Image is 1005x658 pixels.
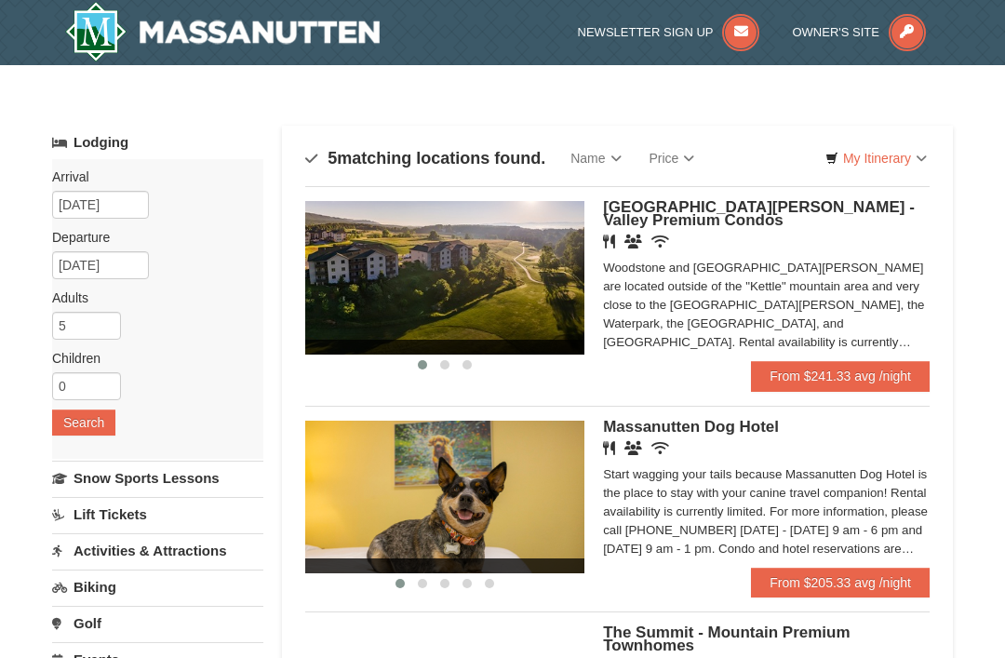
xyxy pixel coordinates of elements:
[52,349,249,368] label: Children
[52,126,263,159] a: Lodging
[651,235,669,248] i: Wireless Internet (free)
[52,533,263,568] a: Activities & Attractions
[624,235,642,248] i: Banquet Facilities
[813,144,939,172] a: My Itinerary
[603,465,930,558] div: Start wagging your tails because Massanutten Dog Hotel is the place to stay with your canine trav...
[751,568,930,598] a: From $205.33 avg /night
[603,418,779,436] span: Massanutten Dog Hotel
[52,606,263,640] a: Golf
[52,461,263,495] a: Snow Sports Lessons
[52,497,263,531] a: Lift Tickets
[65,2,380,61] a: Massanutten Resort
[556,140,635,177] a: Name
[751,361,930,391] a: From $241.33 avg /night
[603,235,615,248] i: Restaurant
[603,198,915,229] span: [GEOGRAPHIC_DATA][PERSON_NAME] - Valley Premium Condos
[52,289,249,307] label: Adults
[603,259,930,352] div: Woodstone and [GEOGRAPHIC_DATA][PERSON_NAME] are located outside of the "Kettle" mountain area an...
[52,410,115,436] button: Search
[578,25,760,39] a: Newsletter Sign Up
[651,441,669,455] i: Wireless Internet (free)
[792,25,879,39] span: Owner's Site
[52,168,249,186] label: Arrival
[636,140,709,177] a: Price
[792,25,926,39] a: Owner's Site
[603,624,850,654] span: The Summit - Mountain Premium Townhomes
[52,228,249,247] label: Departure
[65,2,380,61] img: Massanutten Resort Logo
[578,25,714,39] span: Newsletter Sign Up
[624,441,642,455] i: Banquet Facilities
[52,570,263,604] a: Biking
[603,441,615,455] i: Restaurant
